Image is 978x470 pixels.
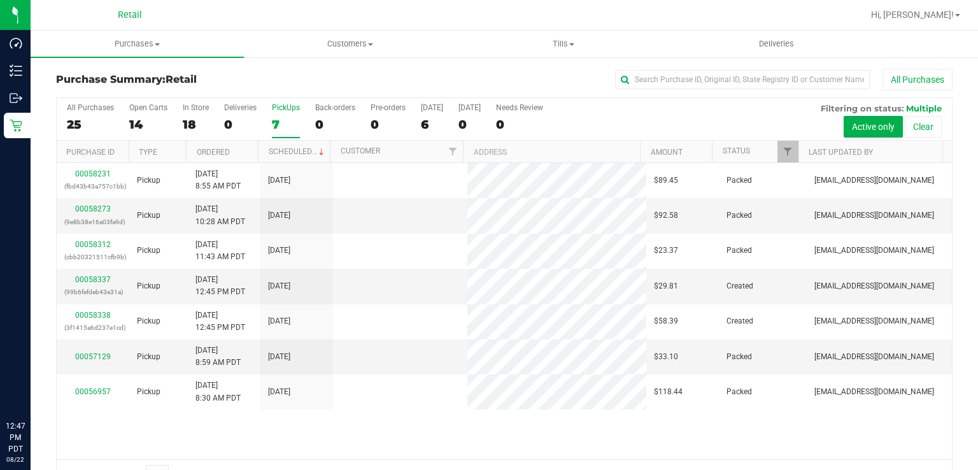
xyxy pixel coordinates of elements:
span: Hi, [PERSON_NAME]! [871,10,954,20]
span: [DATE] 10:28 AM PDT [195,203,245,227]
p: 12:47 PM PDT [6,420,25,455]
span: Pickup [137,315,160,327]
a: 00058338 [75,311,111,320]
span: [DATE] 11:43 AM PDT [195,239,245,263]
span: [EMAIL_ADDRESS][DOMAIN_NAME] [814,245,934,257]
a: 00058273 [75,204,111,213]
div: [DATE] [458,103,481,112]
a: Purchases [31,31,244,57]
span: Packed [726,174,752,187]
span: Packed [726,245,752,257]
button: All Purchases [882,69,953,90]
inline-svg: Dashboard [10,37,22,50]
span: Packed [726,351,752,363]
span: [EMAIL_ADDRESS][DOMAIN_NAME] [814,174,934,187]
div: 18 [183,117,209,132]
input: Search Purchase ID, Original ID, State Registry ID or Customer Name... [615,70,870,89]
span: $118.44 [654,386,683,398]
span: [DATE] [268,280,290,292]
span: [DATE] [268,315,290,327]
span: Packed [726,210,752,222]
span: $23.37 [654,245,678,257]
a: Tills [457,31,670,57]
span: Packed [726,386,752,398]
button: Clear [905,116,942,138]
iframe: Resource center [13,368,51,406]
a: Filter [442,141,463,162]
div: 7 [272,117,300,132]
a: Scheduled [269,147,327,156]
p: 08/22 [6,455,25,464]
span: [EMAIL_ADDRESS][DOMAIN_NAME] [814,386,934,398]
span: $92.58 [654,210,678,222]
iframe: Resource center unread badge [38,366,53,381]
a: 00058337 [75,275,111,284]
div: 0 [458,117,481,132]
div: PickUps [272,103,300,112]
div: 25 [67,117,114,132]
a: Deliveries [670,31,883,57]
span: Retail [166,73,197,85]
span: Retail [118,10,142,20]
a: Ordered [197,148,230,157]
th: Address [463,141,640,163]
span: Deliveries [742,38,811,50]
span: Pickup [137,280,160,292]
span: [DATE] 8:59 AM PDT [195,345,241,369]
span: [DATE] 8:55 AM PDT [195,168,241,192]
span: $33.10 [654,351,678,363]
inline-svg: Outbound [10,92,22,104]
a: Filter [777,141,798,162]
a: Last Updated By [809,148,873,157]
a: 00058312 [75,240,111,249]
span: $58.39 [654,315,678,327]
span: Pickup [137,386,160,398]
span: [DATE] 12:45 PM PDT [195,310,245,334]
div: 6 [421,117,443,132]
span: Pickup [137,245,160,257]
span: [DATE] [268,174,290,187]
a: 00056957 [75,387,111,396]
a: Customer [341,146,380,155]
div: 0 [315,117,355,132]
a: 00058231 [75,169,111,178]
span: [DATE] [268,210,290,222]
div: Deliveries [224,103,257,112]
div: All Purchases [67,103,114,112]
span: Multiple [906,103,942,113]
span: Created [726,280,753,292]
p: (3f1415a6d237e1cd) [64,322,122,334]
span: [EMAIL_ADDRESS][DOMAIN_NAME] [814,210,934,222]
span: [DATE] 8:30 AM PDT [195,380,241,404]
span: Filtering on status: [821,103,904,113]
a: Type [139,148,157,157]
span: [DATE] [268,245,290,257]
span: Customers [244,38,457,50]
div: In Store [183,103,209,112]
span: [EMAIL_ADDRESS][DOMAIN_NAME] [814,280,934,292]
span: [DATE] [268,386,290,398]
inline-svg: Inventory [10,64,22,77]
inline-svg: Retail [10,119,22,132]
button: Active only [844,116,903,138]
div: Open Carts [129,103,167,112]
a: 00057129 [75,352,111,361]
span: Tills [458,38,670,50]
div: 0 [496,117,543,132]
span: [DATE] [268,351,290,363]
span: $89.45 [654,174,678,187]
div: 0 [371,117,406,132]
div: Back-orders [315,103,355,112]
div: 0 [224,117,257,132]
span: Created [726,315,753,327]
a: Status [723,146,750,155]
span: [DATE] 12:45 PM PDT [195,274,245,298]
p: (9e8b38e16a03fa9d) [64,216,122,228]
p: (cbb20321511cfb9b) [64,251,122,263]
span: [EMAIL_ADDRESS][DOMAIN_NAME] [814,351,934,363]
div: 14 [129,117,167,132]
span: Purchases [31,38,244,50]
span: $29.81 [654,280,678,292]
div: Pre-orders [371,103,406,112]
span: [EMAIL_ADDRESS][DOMAIN_NAME] [814,315,934,327]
